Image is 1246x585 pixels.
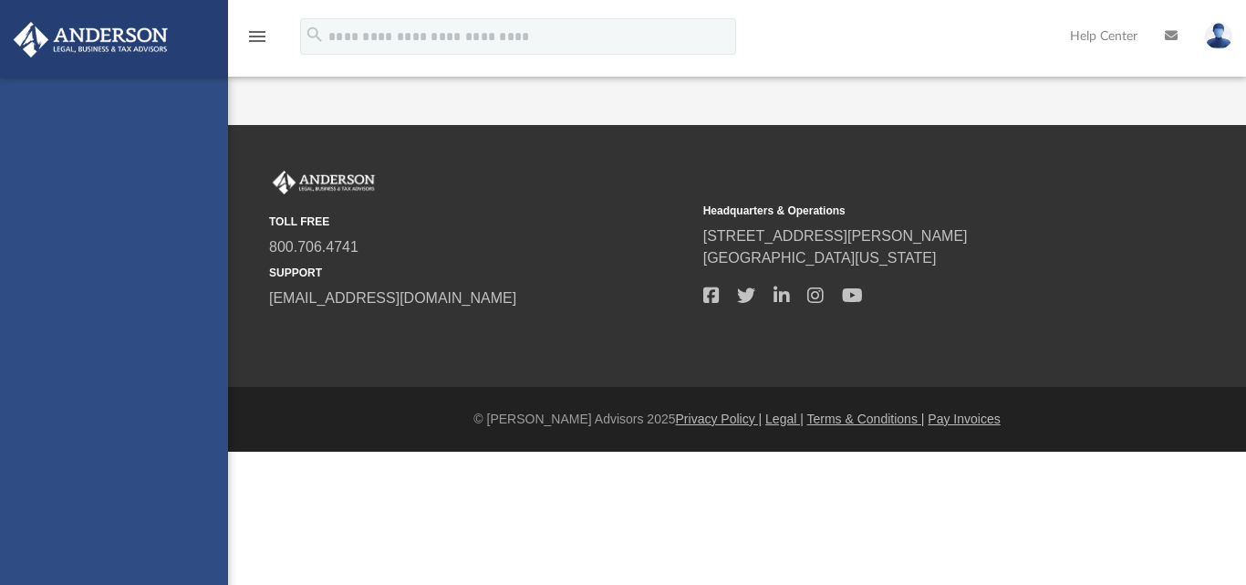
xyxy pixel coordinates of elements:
i: menu [246,26,268,47]
a: 800.706.4741 [269,239,358,255]
small: SUPPORT [269,265,690,281]
a: menu [246,35,268,47]
img: User Pic [1205,23,1232,49]
a: Legal | [765,412,804,426]
img: Anderson Advisors Platinum Portal [269,171,379,194]
a: Pay Invoices [928,412,1000,426]
a: [EMAIL_ADDRESS][DOMAIN_NAME] [269,290,516,306]
i: search [305,25,325,45]
small: Headquarters & Operations [703,203,1125,219]
a: [STREET_ADDRESS][PERSON_NAME] [703,228,968,244]
a: [GEOGRAPHIC_DATA][US_STATE] [703,250,937,266]
a: Terms & Conditions | [807,412,925,426]
small: TOLL FREE [269,214,690,230]
img: Anderson Advisors Platinum Portal [8,22,173,57]
div: © [PERSON_NAME] Advisors 2025 [228,410,1246,429]
a: Privacy Policy | [676,412,763,426]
